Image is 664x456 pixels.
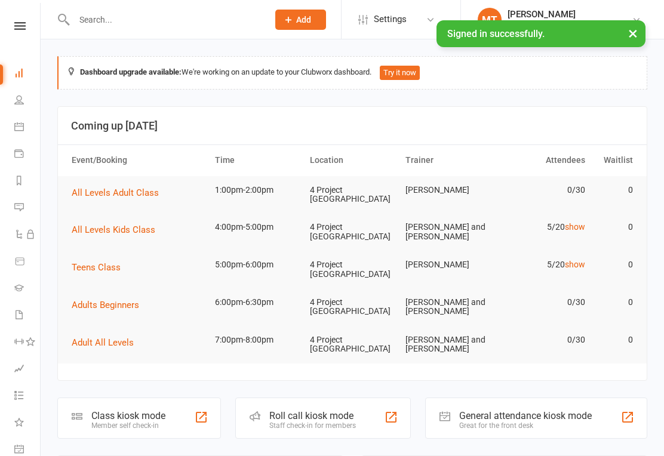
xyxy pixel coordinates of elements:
[305,326,400,363] td: 4 Project [GEOGRAPHIC_DATA]
[400,326,496,363] td: [PERSON_NAME] and [PERSON_NAME]
[565,222,585,232] a: show
[591,288,638,316] td: 0
[72,260,129,275] button: Teens Class
[210,213,305,241] td: 4:00pm-5:00pm
[296,15,311,24] span: Add
[305,176,400,214] td: 4 Project [GEOGRAPHIC_DATA]
[210,176,305,204] td: 1:00pm-2:00pm
[495,176,591,204] td: 0/30
[591,145,638,175] th: Waitlist
[495,145,591,175] th: Attendees
[591,251,638,279] td: 0
[400,145,496,175] th: Trainer
[269,421,356,430] div: Staff check-in for members
[374,6,407,33] span: Settings
[447,28,545,39] span: Signed in successfully.
[478,8,502,32] div: MT
[14,249,41,276] a: Product Sales
[72,223,164,237] button: All Levels Kids Class
[14,410,41,437] a: What's New
[400,176,496,204] td: [PERSON_NAME]
[591,176,638,204] td: 0
[210,145,305,175] th: Time
[495,326,591,354] td: 0/30
[305,251,400,288] td: 4 Project [GEOGRAPHIC_DATA]
[210,251,305,279] td: 5:00pm-6:00pm
[70,11,260,28] input: Search...
[14,61,41,88] a: Dashboard
[565,260,585,269] a: show
[459,421,592,430] div: Great for the front desk
[508,20,632,30] div: [PERSON_NAME] Humaita Noosa
[495,288,591,316] td: 0/30
[72,224,155,235] span: All Levels Kids Class
[459,410,592,421] div: General attendance kiosk mode
[66,145,210,175] th: Event/Booking
[380,66,420,80] button: Try it now
[591,213,638,241] td: 0
[305,213,400,251] td: 4 Project [GEOGRAPHIC_DATA]
[72,298,147,312] button: Adults Beginners
[508,9,632,20] div: [PERSON_NAME]
[210,288,305,316] td: 6:00pm-6:30pm
[57,56,647,90] div: We're working on an update to your Clubworx dashboard.
[72,337,134,348] span: Adult All Levels
[91,421,165,430] div: Member self check-in
[305,145,400,175] th: Location
[72,187,159,198] span: All Levels Adult Class
[495,213,591,241] td: 5/20
[72,300,139,310] span: Adults Beginners
[14,115,41,141] a: Calendar
[269,410,356,421] div: Roll call kiosk mode
[495,251,591,279] td: 5/20
[591,326,638,354] td: 0
[72,335,142,350] button: Adult All Levels
[14,88,41,115] a: People
[80,67,182,76] strong: Dashboard upgrade available:
[14,141,41,168] a: Payments
[71,120,634,132] h3: Coming up [DATE]
[72,186,167,200] button: All Levels Adult Class
[14,356,41,383] a: Assessments
[400,213,496,251] td: [PERSON_NAME] and [PERSON_NAME]
[400,251,496,279] td: [PERSON_NAME]
[14,168,41,195] a: Reports
[305,288,400,326] td: 4 Project [GEOGRAPHIC_DATA]
[91,410,165,421] div: Class kiosk mode
[275,10,326,30] button: Add
[400,288,496,326] td: [PERSON_NAME] and [PERSON_NAME]
[622,20,644,46] button: ×
[72,262,121,273] span: Teens Class
[210,326,305,354] td: 7:00pm-8:00pm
